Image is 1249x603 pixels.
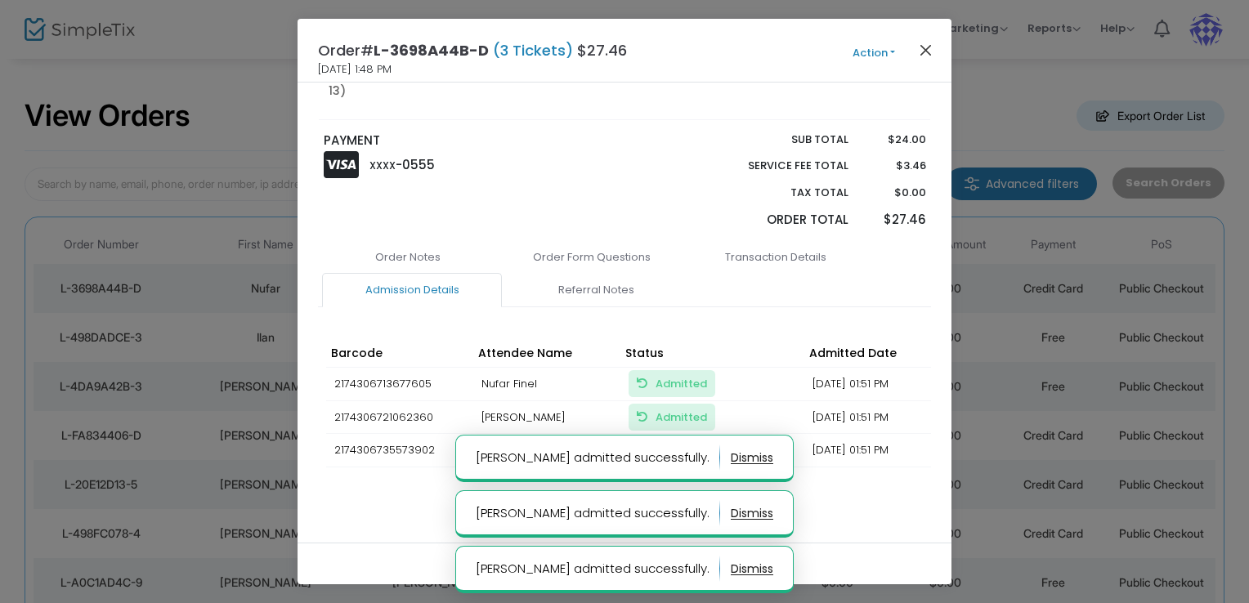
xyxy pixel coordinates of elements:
[686,240,866,275] a: Transaction Details
[915,39,937,60] button: Close
[710,211,848,230] p: Order Total
[656,376,707,391] span: Admitted
[731,500,773,526] button: dismiss
[864,211,925,230] p: $27.46
[656,409,707,425] span: Admitted
[473,339,620,368] th: Attendee Name
[804,368,951,401] td: [DATE] 01:51 PM
[620,339,804,368] th: Status
[731,556,773,582] button: dismiss
[710,132,848,148] p: Sub total
[473,434,620,467] td: [PERSON_NAME]
[864,132,925,148] p: $24.00
[318,240,498,275] a: Order Notes
[502,240,682,275] a: Order Form Questions
[864,158,925,174] p: $3.46
[326,400,473,434] td: 2174306721062360
[506,273,686,307] a: Referral Notes
[473,368,620,401] td: Nufar Finel
[710,185,848,201] p: Tax Total
[476,444,720,471] p: [PERSON_NAME] admitted successfully.
[731,444,773,471] button: dismiss
[374,40,489,60] span: L-3698A44B-D
[326,368,473,401] td: 2174306713677605
[326,434,473,467] td: 2174306735573902
[476,556,720,582] p: [PERSON_NAME] admitted successfully.
[396,156,435,173] span: -0555
[825,44,923,62] button: Action
[326,339,473,368] th: Barcode
[324,132,617,150] p: PAYMENT
[804,339,951,368] th: Admitted Date
[864,185,925,201] p: $0.00
[804,400,951,434] td: [DATE] 01:51 PM
[710,158,848,174] p: Service Fee Total
[322,273,502,307] a: Admission Details
[476,500,720,526] p: [PERSON_NAME] admitted successfully.
[318,39,627,61] h4: Order# $27.46
[473,400,620,434] td: [PERSON_NAME]
[369,159,396,172] span: XXXX
[489,40,577,60] span: (3 Tickets)
[804,434,951,467] td: [DATE] 01:51 PM
[318,61,392,78] span: [DATE] 1:48 PM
